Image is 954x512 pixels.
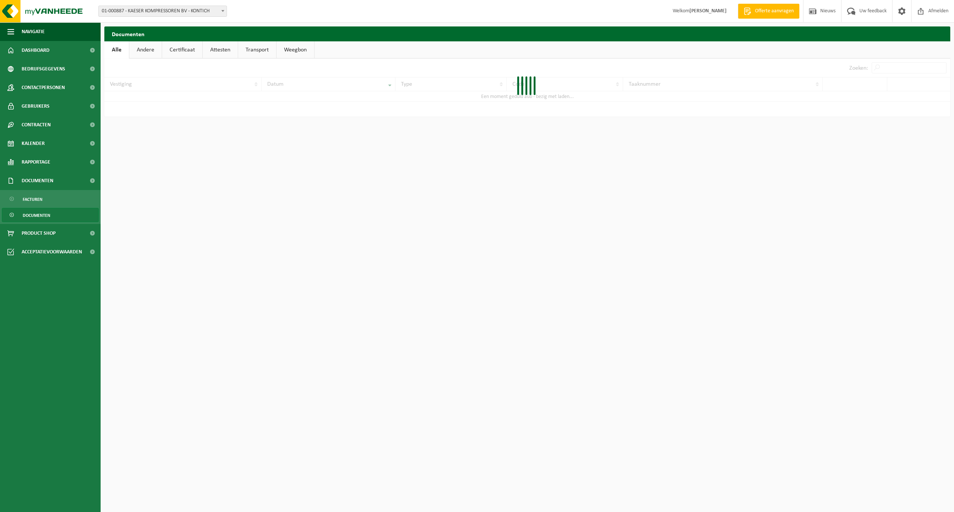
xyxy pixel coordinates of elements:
[23,208,50,222] span: Documenten
[2,208,99,222] a: Documenten
[689,8,727,14] strong: [PERSON_NAME]
[22,78,65,97] span: Contactpersonen
[738,4,799,19] a: Offerte aanvragen
[2,192,99,206] a: Facturen
[22,224,56,243] span: Product Shop
[22,116,51,134] span: Contracten
[22,60,65,78] span: Bedrijfsgegevens
[277,41,314,59] a: Weegbon
[22,153,50,171] span: Rapportage
[162,41,202,59] a: Certificaat
[98,6,227,17] span: 01-000887 - KAESER KOMPRESSOREN BV - KONTICH
[22,41,50,60] span: Dashboard
[22,134,45,153] span: Kalender
[753,7,796,15] span: Offerte aanvragen
[22,243,82,261] span: Acceptatievoorwaarden
[22,171,53,190] span: Documenten
[99,6,227,16] span: 01-000887 - KAESER KOMPRESSOREN BV - KONTICH
[23,192,42,206] span: Facturen
[203,41,238,59] a: Attesten
[22,22,45,41] span: Navigatie
[104,41,129,59] a: Alle
[129,41,162,59] a: Andere
[22,97,50,116] span: Gebruikers
[104,26,950,41] h2: Documenten
[238,41,276,59] a: Transport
